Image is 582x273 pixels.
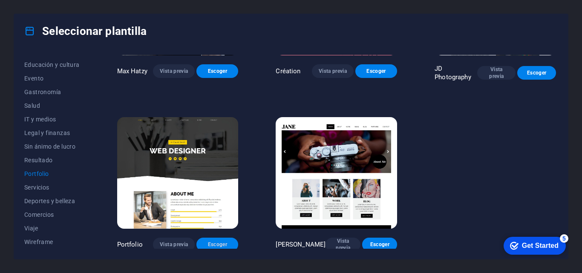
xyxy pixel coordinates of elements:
[276,240,326,249] p: [PERSON_NAME]
[524,69,549,76] span: Escoger
[24,58,80,72] button: Educación y cultura
[24,225,80,232] span: Viaje
[153,238,195,251] button: Vista previa
[24,112,80,126] button: IT y medios
[24,126,80,140] button: Legal y finanzas
[24,211,80,218] span: Comercios
[477,66,516,80] button: Vista previa
[160,68,188,75] span: Vista previa
[24,24,147,38] h4: Seleccionar plantilla
[24,85,80,99] button: Gastronomía
[117,67,147,75] p: Max Hatzy
[24,184,80,191] span: Servicios
[153,64,195,78] button: Vista previa
[319,68,347,75] span: Vista previa
[24,208,80,221] button: Comercios
[203,68,231,75] span: Escoger
[196,64,238,78] button: Escoger
[484,66,509,80] span: Vista previa
[332,238,354,251] span: Vista previa
[24,75,80,82] span: Evento
[24,72,80,85] button: Evento
[24,61,80,68] span: Educación y cultura
[61,2,69,10] div: 5
[196,238,238,251] button: Escoger
[362,68,390,75] span: Escoger
[24,143,80,150] span: Sin ánimo de lucro
[24,194,80,208] button: Deportes y belleza
[24,153,80,167] button: Resultado
[362,238,397,251] button: Escoger
[24,89,80,95] span: Gastronomía
[24,140,80,153] button: Sin ánimo de lucro
[117,240,143,249] p: Portfolio
[276,67,300,75] p: Création
[517,66,556,80] button: Escoger
[24,239,80,245] span: Wireframe
[5,4,67,22] div: Get Started 5 items remaining, 0% complete
[24,167,80,181] button: Portfolio
[24,221,80,235] button: Viaje
[24,181,80,194] button: Servicios
[276,117,397,229] img: Jane
[24,157,80,164] span: Resultado
[24,99,80,112] button: Salud
[23,9,60,17] div: Get Started
[326,238,360,251] button: Vista previa
[312,64,354,78] button: Vista previa
[24,198,80,204] span: Deportes y belleza
[24,235,80,249] button: Wireframe
[369,241,390,248] span: Escoger
[355,64,397,78] button: Escoger
[24,116,80,123] span: IT y medios
[24,129,80,136] span: Legal y finanzas
[160,241,188,248] span: Vista previa
[24,102,80,109] span: Salud
[203,241,231,248] span: Escoger
[117,117,239,229] img: Portfolio
[435,64,477,81] p: JD Photography
[24,170,80,177] span: Portfolio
